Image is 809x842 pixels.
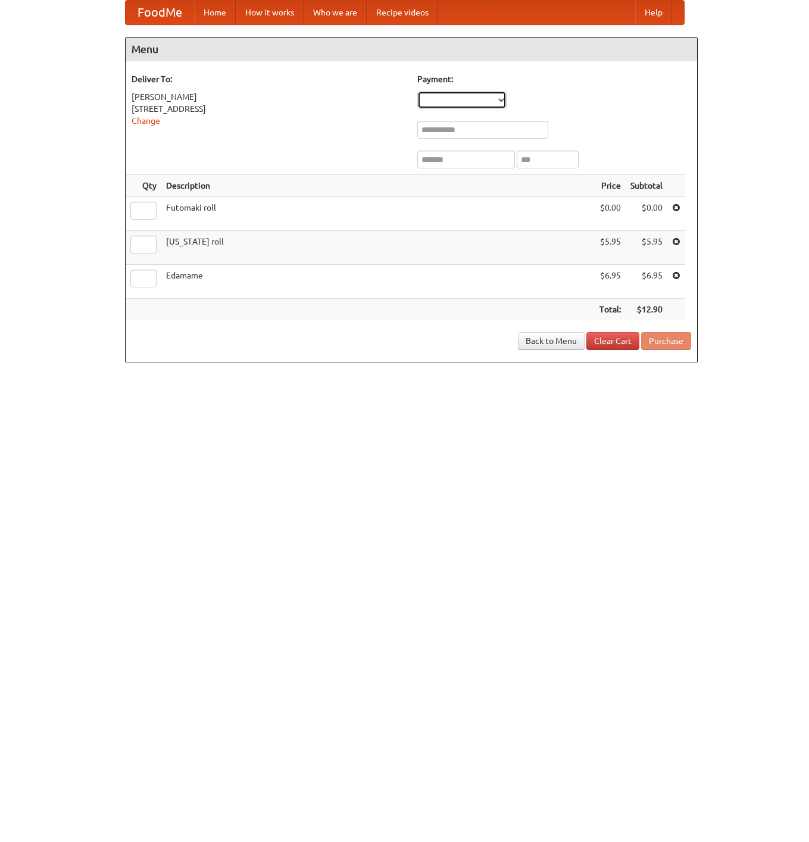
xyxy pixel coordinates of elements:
a: Clear Cart [586,332,639,350]
td: $0.00 [595,197,626,231]
div: [STREET_ADDRESS] [132,103,405,115]
h4: Menu [126,37,697,61]
a: Who we are [304,1,367,24]
th: $12.90 [626,299,667,321]
a: FoodMe [126,1,194,24]
th: Subtotal [626,175,667,197]
td: $5.95 [595,231,626,265]
div: [PERSON_NAME] [132,91,405,103]
th: Description [161,175,595,197]
a: Back to Menu [518,332,585,350]
a: Help [635,1,672,24]
td: Futomaki roll [161,197,595,231]
h5: Payment: [417,73,691,85]
a: How it works [236,1,304,24]
a: Recipe videos [367,1,438,24]
td: Edamame [161,265,595,299]
th: Total: [595,299,626,321]
th: Price [595,175,626,197]
a: Home [194,1,236,24]
td: [US_STATE] roll [161,231,595,265]
button: Purchase [641,332,691,350]
td: $5.95 [626,231,667,265]
td: $6.95 [595,265,626,299]
h5: Deliver To: [132,73,405,85]
td: $6.95 [626,265,667,299]
td: $0.00 [626,197,667,231]
th: Qty [126,175,161,197]
a: Change [132,116,160,126]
